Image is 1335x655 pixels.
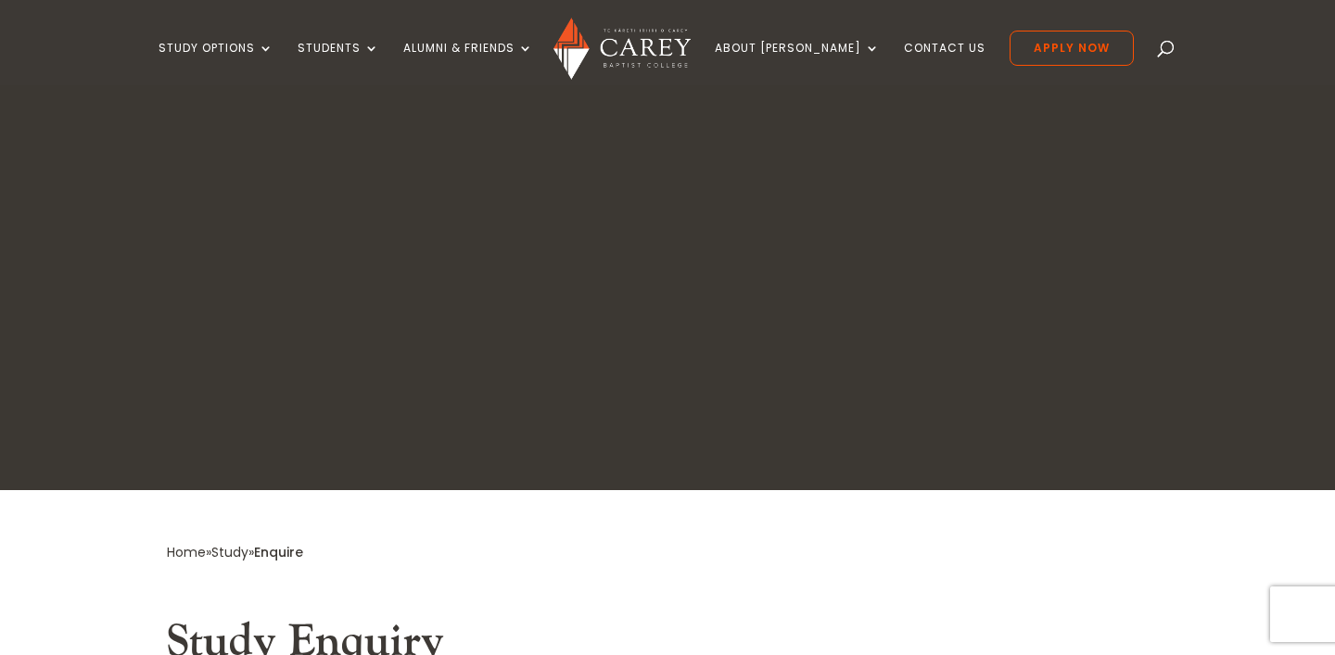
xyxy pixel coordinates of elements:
a: Alumni & Friends [403,42,533,85]
a: About [PERSON_NAME] [715,42,880,85]
a: Home [167,543,206,561]
img: Carey Baptist College [553,18,690,80]
a: Contact Us [904,42,985,85]
a: Study Options [159,42,273,85]
a: Apply Now [1010,31,1134,66]
span: Enquire [254,543,303,561]
a: Students [298,42,379,85]
a: Study [211,543,248,561]
span: » » [167,543,303,561]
